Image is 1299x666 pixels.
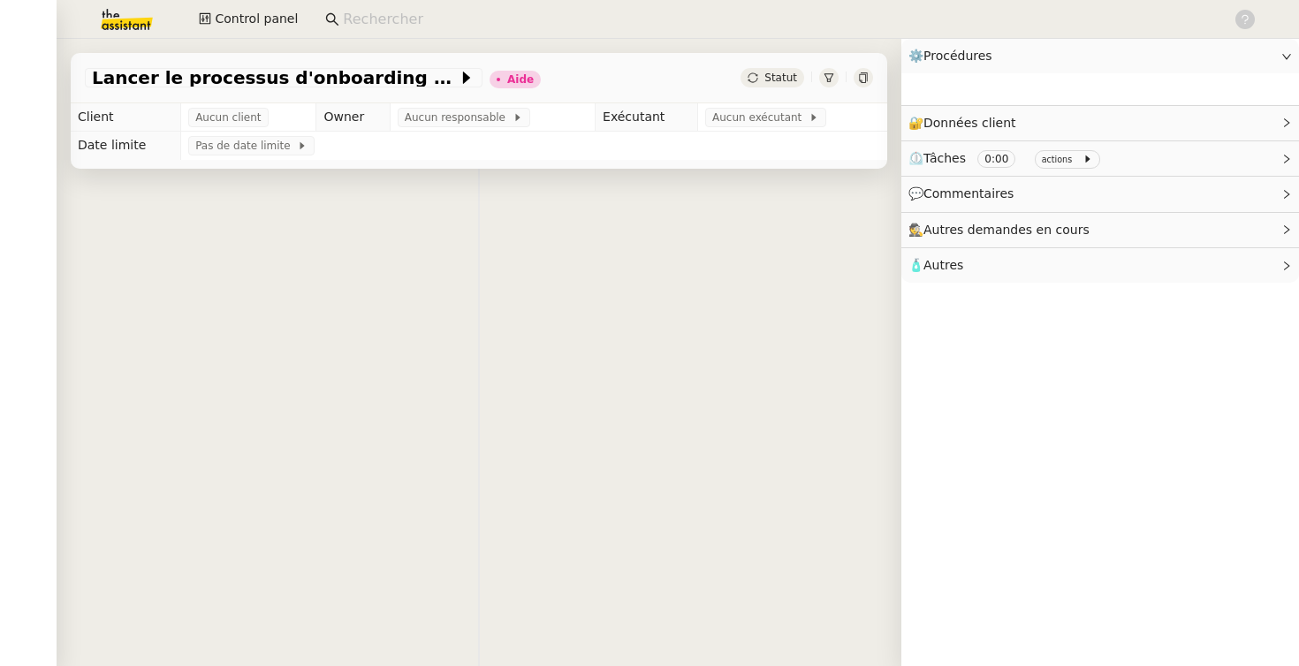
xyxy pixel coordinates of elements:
[215,9,298,29] span: Control panel
[923,49,992,63] span: Procédures
[908,113,1023,133] span: 🔐
[195,137,297,155] span: Pas de date limite
[901,248,1299,283] div: 🧴Autres
[343,8,1215,32] input: Rechercher
[908,46,1000,66] span: ⚙️
[71,132,181,160] td: Date limite
[901,141,1299,176] div: ⏲️Tâches 0:00 actions
[507,74,534,85] div: Aide
[908,223,1098,237] span: 🕵️
[977,150,1015,168] nz-tag: 0:00
[901,213,1299,247] div: 🕵️Autres demandes en cours
[908,151,1107,165] span: ⏲️
[1042,155,1073,164] small: actions
[923,116,1016,130] span: Données client
[908,186,1022,201] span: 💬
[923,186,1014,201] span: Commentaires
[71,103,181,132] td: Client
[901,177,1299,211] div: 💬Commentaires
[188,7,308,32] button: Control panel
[316,103,390,132] td: Owner
[195,109,261,126] span: Aucun client
[405,109,513,126] span: Aucun responsable
[908,258,963,272] span: 🧴
[923,223,1090,237] span: Autres demandes en cours
[764,72,797,84] span: Statut
[901,39,1299,73] div: ⚙️Procédures
[92,69,458,87] span: Lancer le processus d'onboarding client
[901,106,1299,140] div: 🔐Données client
[596,103,698,132] td: Exécutant
[923,151,966,165] span: Tâches
[712,109,809,126] span: Aucun exécutant
[923,258,963,272] span: Autres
